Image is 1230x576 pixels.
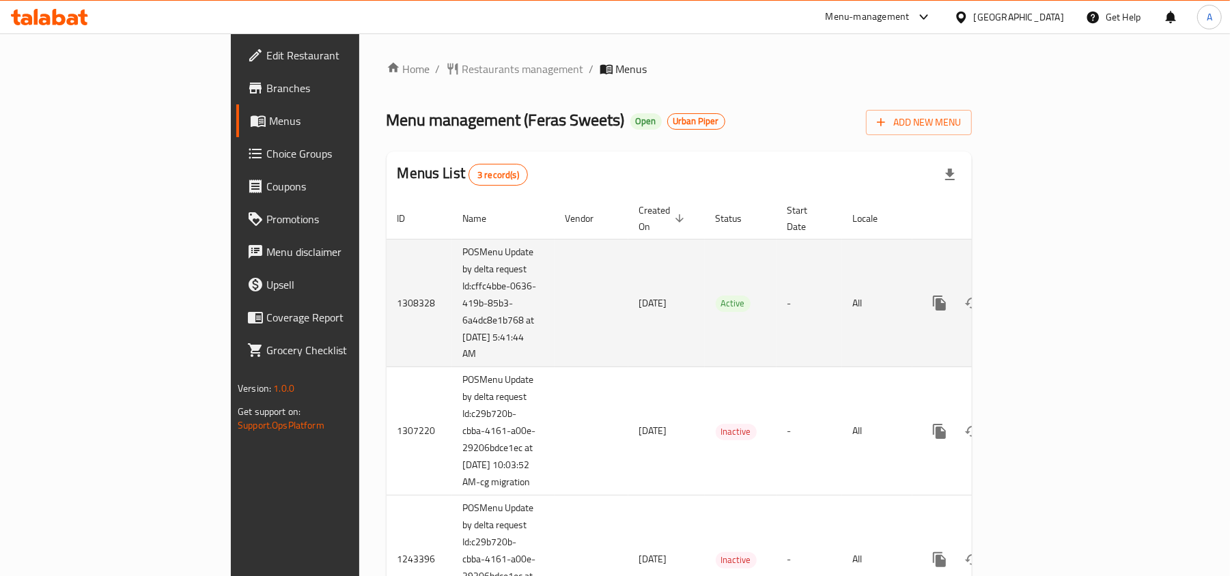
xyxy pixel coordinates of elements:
a: Menus [236,104,436,137]
span: 3 record(s) [469,169,527,182]
span: Add New Menu [877,114,961,131]
span: Menus [616,61,647,77]
a: Menu disclaimer [236,235,436,268]
li: / [589,61,594,77]
span: Branches [266,80,425,96]
a: Coupons [236,170,436,203]
div: [GEOGRAPHIC_DATA] [974,10,1064,25]
div: Inactive [716,424,757,440]
span: ID [397,210,423,227]
div: Menu-management [826,9,910,25]
td: POSMenu Update by delta request Id:c29b720b-cbba-4161-a00e-29206bdce1ec at [DATE] 10:03:52 AM-cg ... [452,367,555,495]
button: Change Status [956,415,989,448]
button: Change Status [956,543,989,576]
button: more [923,287,956,319]
a: Grocery Checklist [236,334,436,366]
a: Promotions [236,203,436,235]
div: Total records count [469,164,528,186]
span: Urban Piper [668,115,725,127]
a: Edit Restaurant [236,39,436,72]
span: Grocery Checklist [266,342,425,358]
span: Coverage Report [266,309,425,326]
span: Open [630,115,662,127]
span: Start Date [787,202,826,235]
span: Menu disclaimer [266,244,425,260]
span: [DATE] [639,294,667,312]
span: Choice Groups [266,145,425,162]
span: Promotions [266,211,425,227]
td: - [777,239,842,367]
span: Menus [269,113,425,129]
a: Restaurants management [446,61,584,77]
span: Inactive [716,552,757,568]
a: Choice Groups [236,137,436,170]
span: Created On [639,202,688,235]
a: Branches [236,72,436,104]
span: Restaurants management [462,61,584,77]
th: Actions [912,198,1065,240]
h2: Menus List [397,163,528,186]
div: Open [630,113,662,130]
span: Vendor [565,210,612,227]
td: All [842,239,912,367]
button: more [923,543,956,576]
span: Status [716,210,760,227]
span: 1.0.0 [273,379,294,397]
span: [DATE] [639,422,667,440]
span: Upsell [266,276,425,293]
div: Active [716,296,751,312]
a: Coverage Report [236,301,436,334]
span: Get support on: [238,403,300,420]
td: POSMenu Update by delta request Id:cffc4bbe-0636-419b-85b3-6a4dc8e1b768 at [DATE] 5:41:44 AM [452,239,555,367]
a: Support.OpsPlatform [238,416,324,434]
button: Change Status [956,287,989,319]
nav: breadcrumb [387,61,972,77]
span: [DATE] [639,550,667,568]
button: more [923,415,956,448]
a: Upsell [236,268,436,301]
div: Inactive [716,552,757,568]
span: Inactive [716,424,757,440]
span: Coupons [266,178,425,195]
span: Locale [853,210,896,227]
li: / [436,61,441,77]
span: Menu management ( Feras Sweets ) [387,104,625,135]
button: Add New Menu [866,110,972,135]
td: All [842,367,912,495]
td: - [777,367,842,495]
span: Version: [238,379,271,397]
div: Export file [934,158,966,191]
span: Active [716,296,751,311]
span: A [1207,10,1212,25]
span: Edit Restaurant [266,47,425,63]
span: Name [463,210,505,227]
